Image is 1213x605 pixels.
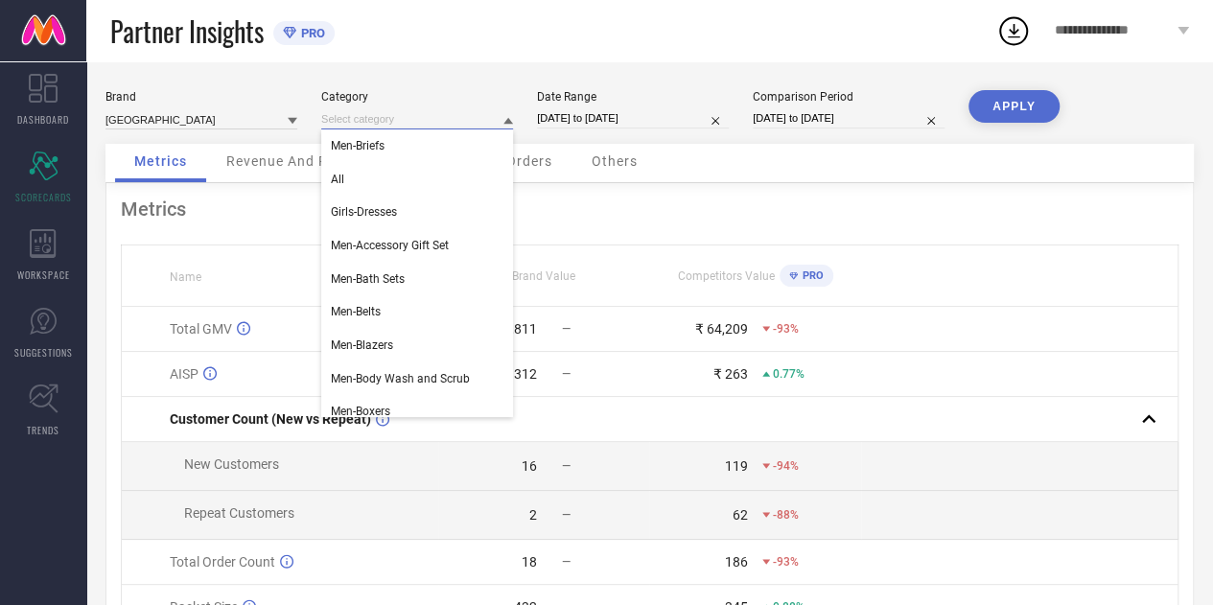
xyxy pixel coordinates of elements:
div: Comparison Period [753,90,945,104]
div: Metrics [121,198,1178,221]
div: ₹ 263 [713,366,748,382]
div: 16 [522,458,537,474]
div: All [321,163,513,196]
span: SUGGESTIONS [14,345,73,360]
span: Men-Boxers [331,405,390,418]
span: PRO [798,269,824,282]
div: 2 [529,507,537,523]
span: -88% [773,508,799,522]
span: Girls-Dresses [331,205,397,219]
input: Select comparison period [753,108,945,128]
span: — [562,322,571,336]
span: — [562,555,571,569]
span: Revenue And Pricing [226,153,366,169]
div: 18 [522,554,537,570]
span: Name [170,270,201,284]
div: 119 [725,458,748,474]
span: Men-Body Wash and Scrub [331,372,470,385]
span: — [562,367,571,381]
div: 62 [733,507,748,523]
input: Select date range [537,108,729,128]
div: 186 [725,554,748,570]
span: Men-Belts [331,305,381,318]
span: DASHBOARD [17,112,69,127]
div: ₹ 64,209 [695,321,748,337]
span: Metrics [134,153,187,169]
span: Repeat Customers [184,505,294,521]
div: Men-Body Wash and Scrub [321,362,513,395]
div: ₹ 312 [502,366,537,382]
span: AISP [170,366,198,382]
span: Total Order Count [170,554,275,570]
span: Total GMV [170,321,232,337]
div: Men-Boxers [321,395,513,428]
div: Open download list [996,13,1031,48]
div: Men-Blazers [321,329,513,361]
div: Men-Belts [321,295,513,328]
div: Men-Accessory Gift Set [321,229,513,262]
span: Competitors Value [678,269,775,283]
div: Girls-Dresses [321,196,513,228]
div: Men-Bath Sets [321,263,513,295]
span: Brand Value [512,269,575,283]
button: APPLY [968,90,1060,123]
span: Men-Blazers [331,338,393,352]
input: Select category [321,109,513,129]
div: ₹ 7,811 [492,321,537,337]
span: -93% [773,555,799,569]
span: — [562,508,571,522]
span: Men-Briefs [331,139,385,152]
div: Date Range [537,90,729,104]
span: Others [592,153,638,169]
span: WORKSPACE [17,268,70,282]
span: Customer Count (New vs Repeat) [170,411,371,427]
span: TRENDS [27,423,59,437]
span: -93% [773,322,799,336]
span: SCORECARDS [15,190,72,204]
span: 0.77% [773,367,805,381]
div: Category [321,90,513,104]
span: -94% [773,459,799,473]
span: Men-Accessory Gift Set [331,239,449,252]
div: Men-Briefs [321,129,513,162]
span: — [562,459,571,473]
span: PRO [296,26,325,40]
span: New Customers [184,456,279,472]
span: Men-Bath Sets [331,272,405,286]
div: Brand [105,90,297,104]
span: Partner Insights [110,12,264,51]
span: All [331,173,344,186]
